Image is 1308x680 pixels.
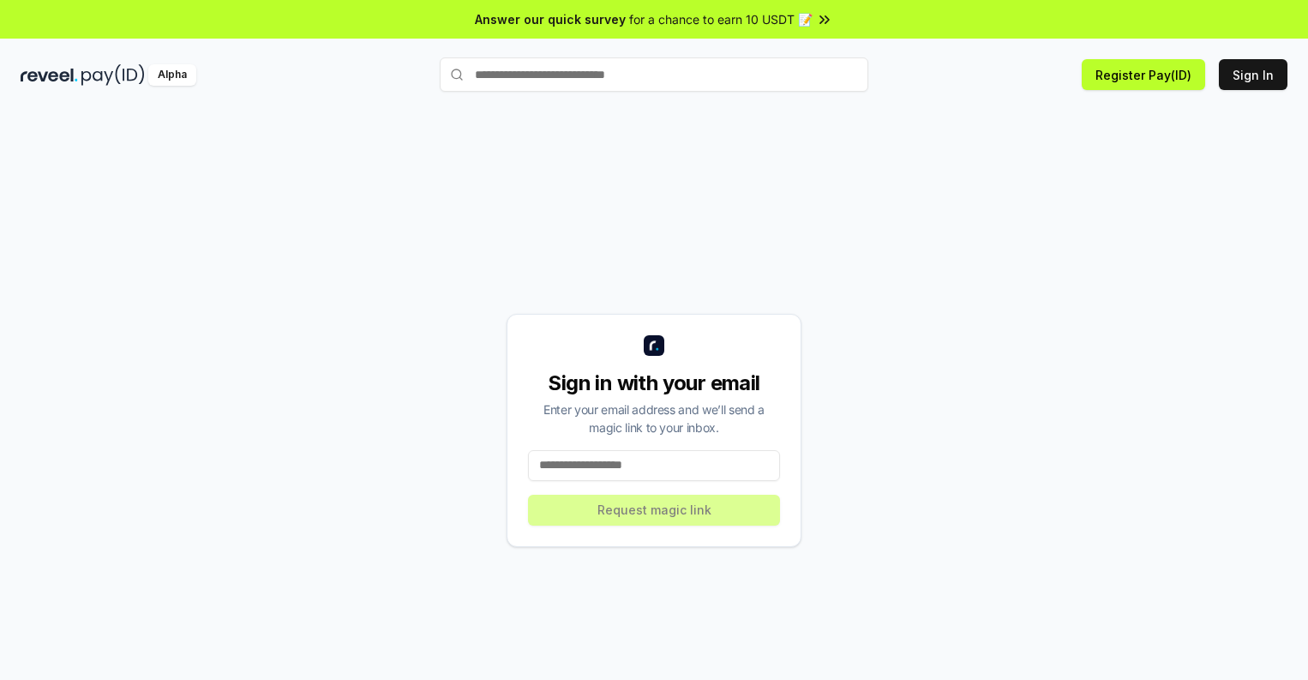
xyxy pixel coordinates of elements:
button: Sign In [1219,59,1287,90]
img: logo_small [644,335,664,356]
img: reveel_dark [21,64,78,86]
div: Alpha [148,64,196,86]
div: Enter your email address and we’ll send a magic link to your inbox. [528,400,780,436]
span: Answer our quick survey [475,10,626,28]
div: Sign in with your email [528,370,780,397]
button: Register Pay(ID) [1082,59,1205,90]
span: for a chance to earn 10 USDT 📝 [629,10,813,28]
img: pay_id [81,64,145,86]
